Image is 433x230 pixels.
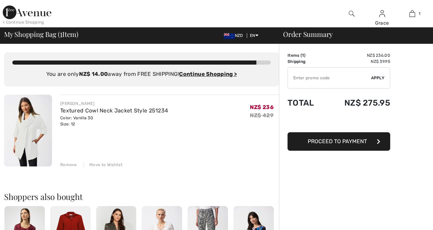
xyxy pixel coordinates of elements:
[4,95,52,166] img: Textured Cowl Neck Jacket Style 251234
[288,52,325,58] td: Items ( )
[250,33,258,38] span: EN
[325,58,390,65] td: NZ$ 39.95
[325,52,390,58] td: NZ$ 236.00
[60,100,168,107] div: [PERSON_NAME]
[4,31,78,38] span: My Shopping Bag ( Item)
[250,104,273,110] span: NZ$ 236
[3,19,44,25] div: < Continue Shopping
[379,10,385,18] img: My Info
[288,91,325,114] td: Total
[250,112,273,119] s: NZ$ 429
[288,114,390,130] iframe: PayPal
[60,162,77,168] div: Remove
[60,115,168,127] div: Color: Vanilla 30 Size: 12
[224,33,235,39] img: New Zealand Dollar
[79,71,108,77] strong: NZ$ 14.00
[325,91,390,114] td: NZ$ 275.95
[179,71,237,77] a: Continue Shopping >
[371,75,385,81] span: Apply
[288,58,325,65] td: Shipping
[60,29,62,38] span: 1
[419,11,420,17] span: 1
[397,10,427,18] a: 1
[60,107,168,114] a: Textured Cowl Neck Jacket Style 251234
[275,31,429,38] div: Order Summary
[389,209,426,227] iframe: Opens a widget where you can find more information
[84,162,123,168] div: Move to Wishlist
[349,10,355,18] img: search the website
[409,10,415,18] img: My Bag
[224,33,246,38] span: NZD
[3,5,51,19] img: 1ère Avenue
[302,53,304,58] span: 1
[288,68,371,88] input: Promo code
[12,70,271,78] div: You are only away from FREE SHIPPING!
[308,138,367,145] span: Proceed to Payment
[379,10,385,17] a: Sign In
[367,19,397,27] div: Grace
[4,192,279,201] h2: Shoppers also bought
[288,132,390,151] button: Proceed to Payment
